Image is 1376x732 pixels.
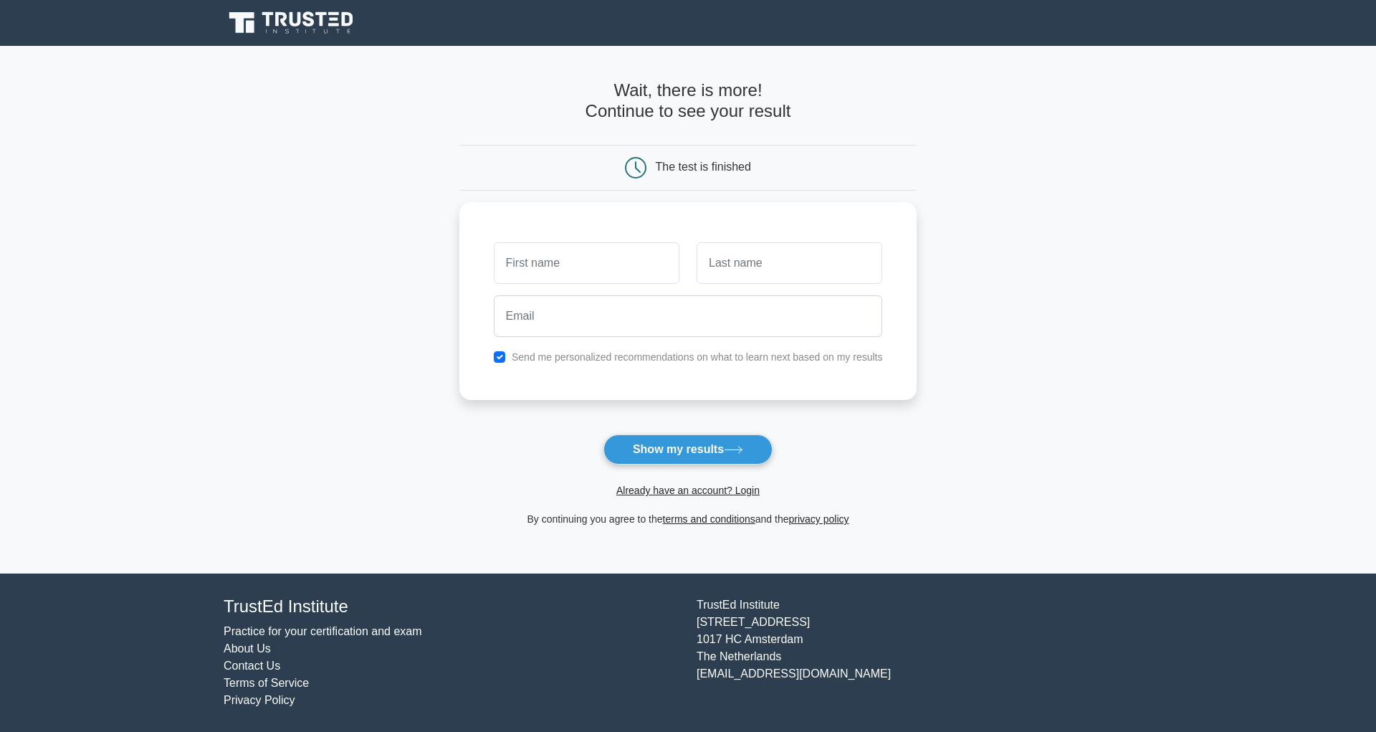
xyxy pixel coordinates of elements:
a: Terms of Service [224,677,309,689]
a: About Us [224,642,271,655]
a: Already have an account? Login [616,485,760,496]
div: By continuing you agree to the and the [451,510,926,528]
label: Send me personalized recommendations on what to learn next based on my results [512,351,883,363]
button: Show my results [603,434,773,465]
input: Last name [697,242,882,284]
h4: TrustEd Institute [224,596,679,617]
div: The test is finished [656,161,751,173]
h4: Wait, there is more! Continue to see your result [459,80,917,122]
a: Practice for your certification and exam [224,625,422,637]
div: TrustEd Institute [STREET_ADDRESS] 1017 HC Amsterdam The Netherlands [EMAIL_ADDRESS][DOMAIN_NAME] [688,596,1161,709]
a: privacy policy [789,513,849,525]
input: Email [494,295,883,337]
a: terms and conditions [663,513,755,525]
a: Privacy Policy [224,694,295,706]
input: First name [494,242,679,284]
a: Contact Us [224,660,280,672]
